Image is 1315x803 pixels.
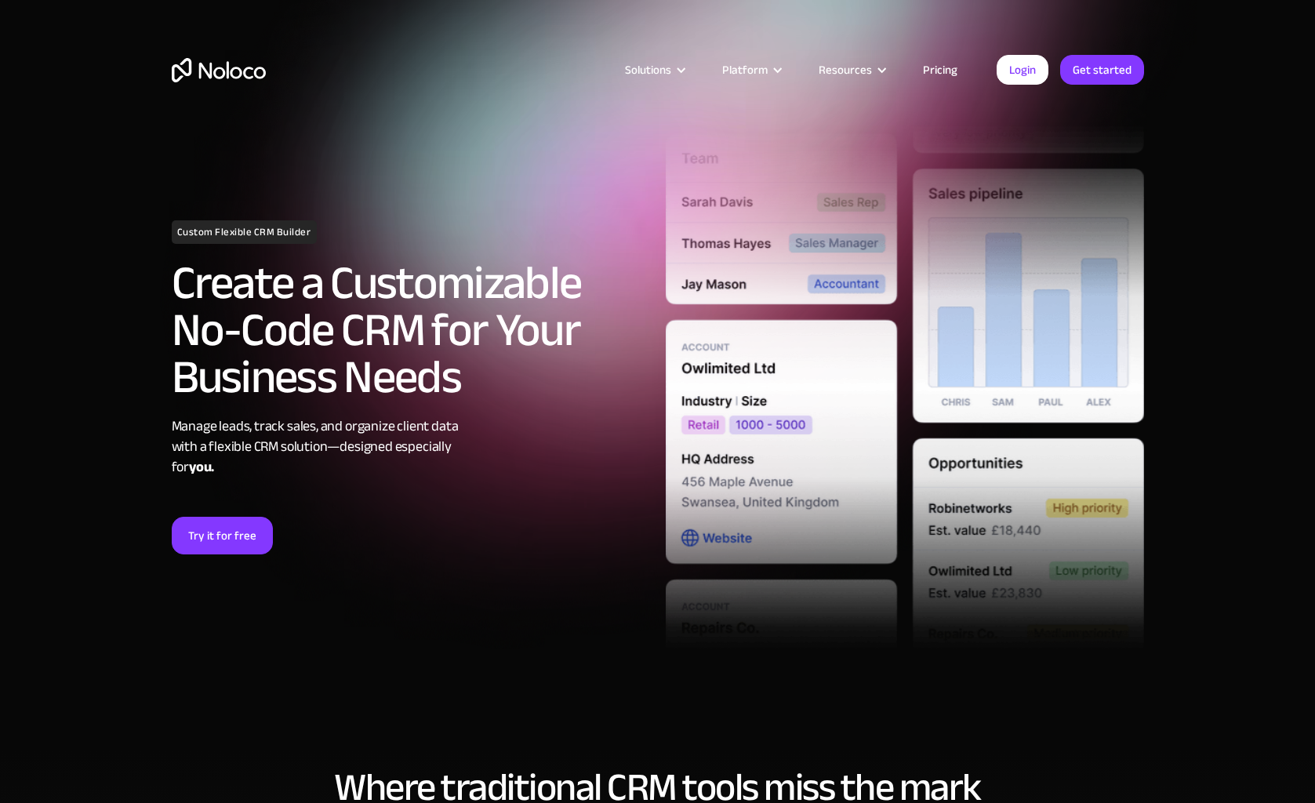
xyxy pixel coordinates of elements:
div: Manage leads, track sales, and organize client data with a flexible CRM solution—designed especia... [172,416,650,478]
a: Login [997,55,1048,85]
a: home [172,58,266,82]
div: Solutions [605,60,703,80]
a: Try it for free [172,517,273,554]
div: Platform [722,60,768,80]
h2: Create a Customizable No-Code CRM for Your Business Needs [172,260,650,401]
strong: you. [189,454,214,480]
div: Solutions [625,60,671,80]
div: Resources [799,60,903,80]
a: Get started [1060,55,1144,85]
h1: Custom Flexible CRM Builder [172,220,317,244]
div: Platform [703,60,799,80]
div: Resources [819,60,872,80]
a: Pricing [903,60,977,80]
